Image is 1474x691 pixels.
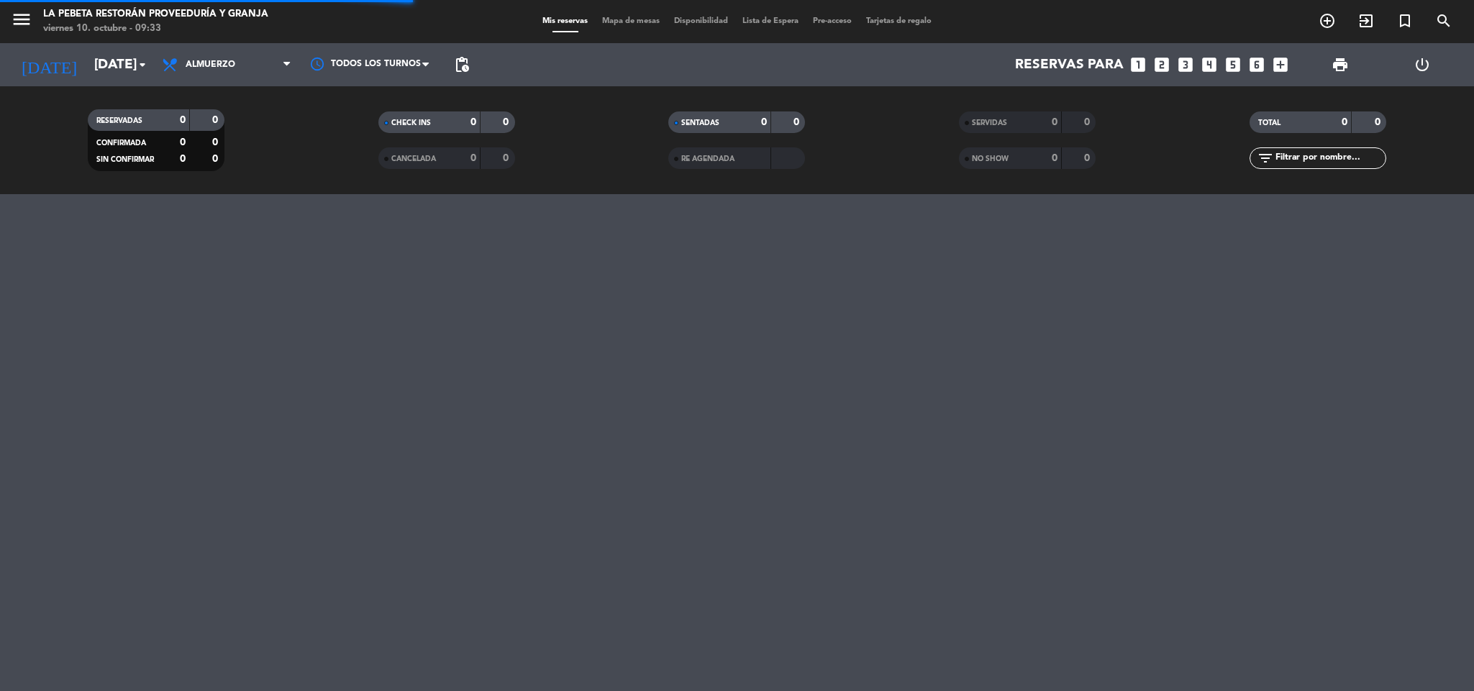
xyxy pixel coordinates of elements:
[1084,153,1093,163] strong: 0
[11,9,32,35] button: menu
[1319,12,1336,29] i: add_circle_outline
[1357,12,1375,29] i: exit_to_app
[681,155,734,163] span: RE AGENDADA
[1015,57,1124,73] span: Reservas para
[503,117,511,127] strong: 0
[1224,55,1242,74] i: looks_5
[43,22,268,36] div: viernes 10. octubre - 09:33
[391,119,431,127] span: CHECK INS
[134,56,151,73] i: arrow_drop_down
[96,117,142,124] span: RESERVADAS
[1200,55,1219,74] i: looks_4
[1247,55,1266,74] i: looks_6
[180,115,186,125] strong: 0
[1396,12,1414,29] i: turned_in_not
[186,60,235,70] span: Almuerzo
[1152,55,1171,74] i: looks_two
[1375,117,1383,127] strong: 0
[761,117,767,127] strong: 0
[43,7,268,22] div: LA PEBETA Restorán Proveeduría y Granja
[503,153,511,163] strong: 0
[1342,117,1347,127] strong: 0
[212,115,221,125] strong: 0
[1129,55,1147,74] i: looks_one
[1084,117,1093,127] strong: 0
[972,119,1007,127] span: SERVIDAS
[212,137,221,147] strong: 0
[681,119,719,127] span: SENTADAS
[470,153,476,163] strong: 0
[96,139,146,147] span: CONFIRMADA
[806,17,859,25] span: Pre-acceso
[1052,117,1057,127] strong: 0
[1332,56,1349,73] span: print
[180,137,186,147] strong: 0
[180,154,186,164] strong: 0
[535,17,595,25] span: Mis reservas
[212,154,221,164] strong: 0
[972,155,1009,163] span: NO SHOW
[1435,12,1452,29] i: search
[1052,153,1057,163] strong: 0
[859,17,939,25] span: Tarjetas de regalo
[1258,119,1280,127] span: TOTAL
[1274,150,1386,166] input: Filtrar por nombre...
[1414,56,1431,73] i: power_settings_new
[96,156,154,163] span: SIN CONFIRMAR
[453,56,470,73] span: pending_actions
[391,155,436,163] span: CANCELADA
[1176,55,1195,74] i: looks_3
[1271,55,1290,74] i: add_box
[470,117,476,127] strong: 0
[11,9,32,30] i: menu
[667,17,735,25] span: Disponibilidad
[11,49,87,81] i: [DATE]
[1381,43,1463,86] div: LOG OUT
[1257,150,1274,167] i: filter_list
[735,17,806,25] span: Lista de Espera
[595,17,667,25] span: Mapa de mesas
[793,117,802,127] strong: 0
